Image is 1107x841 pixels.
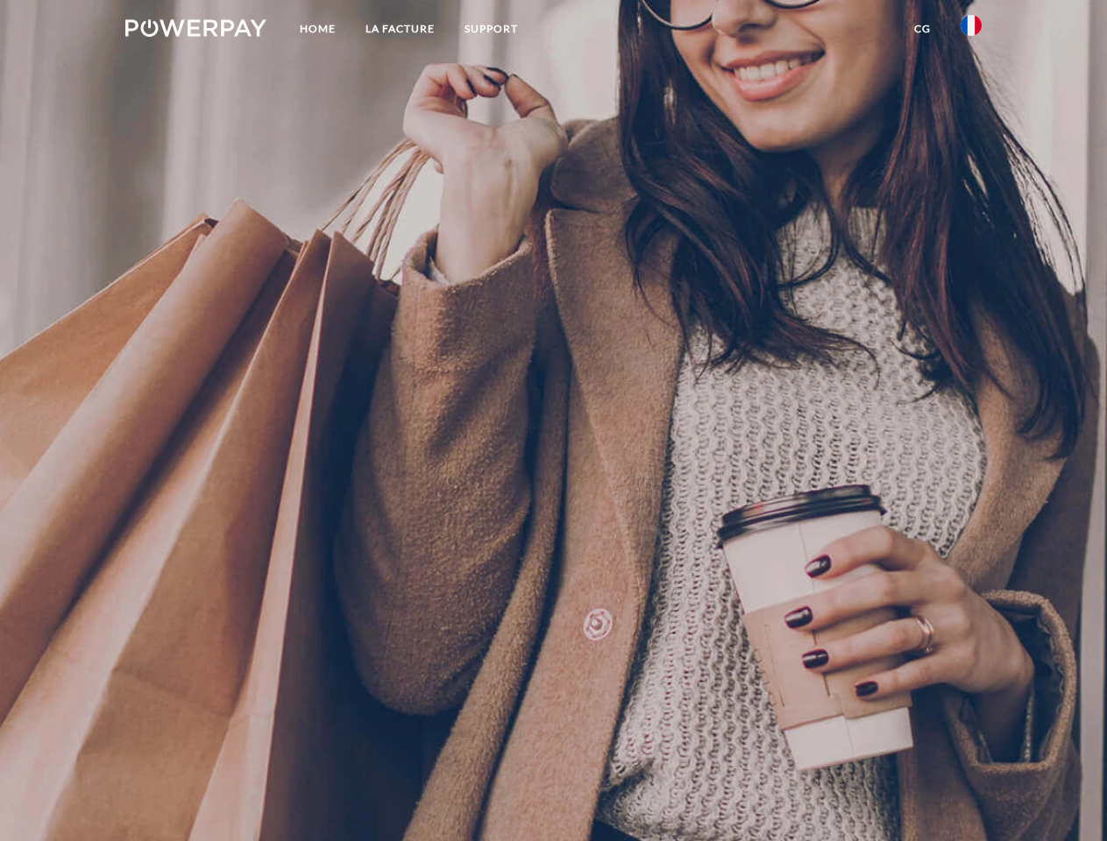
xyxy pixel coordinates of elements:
[351,13,450,45] a: LA FACTURE
[285,13,351,45] a: Home
[450,13,533,45] a: Support
[125,19,266,37] img: logo-powerpay-white.svg
[961,15,982,36] img: fr
[899,13,946,45] a: CG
